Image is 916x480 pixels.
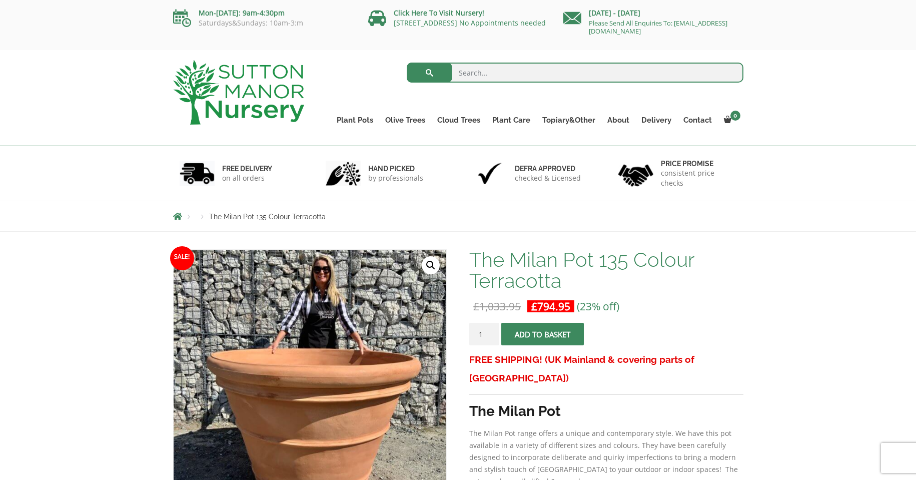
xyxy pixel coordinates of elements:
a: Olive Trees [379,113,431,127]
span: Sale! [170,246,194,270]
bdi: 794.95 [531,299,570,313]
span: £ [473,299,479,313]
img: 3.jpg [472,161,507,186]
span: The Milan Pot 135 Colour Terracotta [209,213,326,221]
span: £ [531,299,537,313]
bdi: 1,033.95 [473,299,521,313]
input: Search... [407,63,743,83]
a: View full-screen image gallery [422,256,440,274]
p: Mon-[DATE]: 9am-4:30pm [173,7,353,19]
h1: The Milan Pot 135 Colour Terracotta [469,249,743,291]
a: Contact [677,113,718,127]
h3: FREE SHIPPING! (UK Mainland & covering parts of [GEOGRAPHIC_DATA]) [469,350,743,387]
a: About [601,113,635,127]
h6: hand picked [368,164,423,173]
a: Please Send All Enquiries To: [EMAIL_ADDRESS][DOMAIN_NAME] [589,19,727,36]
p: [DATE] - [DATE] [563,7,743,19]
a: Plant Pots [331,113,379,127]
input: Product quantity [469,323,499,345]
a: Cloud Trees [431,113,486,127]
img: 1.jpg [180,161,215,186]
button: Add to basket [501,323,584,345]
nav: Breadcrumbs [173,212,743,220]
img: 4.jpg [618,158,653,189]
span: 0 [730,111,740,121]
a: Plant Care [486,113,536,127]
p: Saturdays&Sundays: 10am-3:m [173,19,353,27]
a: Delivery [635,113,677,127]
a: Click Here To Visit Nursery! [394,8,484,18]
img: 2.jpg [326,161,361,186]
img: logo [173,60,304,125]
a: 0 [718,113,743,127]
h6: Defra approved [515,164,581,173]
a: [STREET_ADDRESS] No Appointments needed [394,18,546,28]
h6: FREE DELIVERY [222,164,272,173]
strong: The Milan Pot [469,403,561,419]
p: checked & Licensed [515,173,581,183]
p: consistent price checks [661,168,737,188]
a: Topiary&Other [536,113,601,127]
h6: Price promise [661,159,737,168]
p: on all orders [222,173,272,183]
span: (23% off) [577,299,619,313]
p: by professionals [368,173,423,183]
